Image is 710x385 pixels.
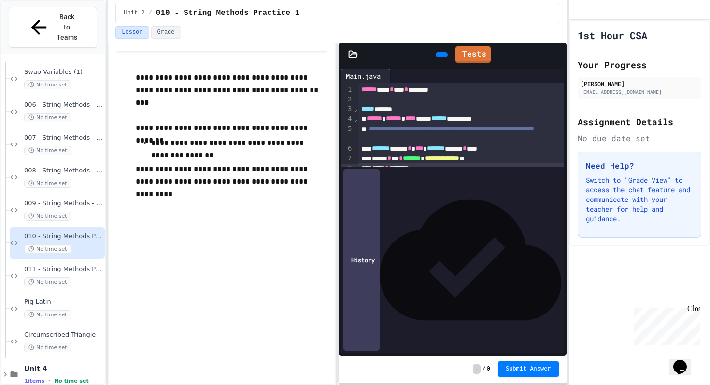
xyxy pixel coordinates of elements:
div: Main.java [341,69,391,83]
span: Submit Answer [506,365,551,373]
div: 5 [341,124,353,144]
span: No time set [24,310,71,319]
a: Tests [455,46,491,63]
span: No time set [24,80,71,89]
iframe: chat widget [630,304,700,345]
button: Grade [151,26,181,39]
h3: Need Help? [586,160,693,171]
span: / [483,365,486,373]
span: Circumscribed Triangle [24,331,103,339]
span: 010 - String Methods Practice 1 [156,7,300,19]
div: 7 [341,154,353,163]
h2: Assignment Details [578,115,701,128]
span: Unit 2 [124,9,144,17]
span: 0 [487,365,490,373]
h2: Your Progress [578,58,701,71]
div: [EMAIL_ADDRESS][DOMAIN_NAME] [581,88,698,96]
span: 007 - String Methods - charAt [24,134,103,142]
span: No time set [24,277,71,286]
span: Back to Teams [56,12,79,43]
div: 2 [341,95,353,104]
div: 6 [341,144,353,154]
div: Chat with us now!Close [4,4,67,61]
span: No time set [54,378,89,384]
span: / [149,9,152,17]
div: 1 [341,85,353,95]
span: No time set [24,244,71,254]
span: • [48,377,50,385]
span: Unit 4 [24,364,103,373]
span: Swap Variables (1) [24,68,103,76]
span: Pig Latin [24,298,103,306]
span: No time set [24,179,71,188]
div: 3 [341,104,353,114]
div: No due date set [578,132,701,144]
div: History [343,169,380,351]
span: Fold line [353,115,358,123]
p: Switch to "Grade View" to access the chat feature and communicate with your teacher for help and ... [586,175,693,224]
span: 008 - String Methods - indexOf [24,167,103,175]
span: No time set [24,113,71,122]
span: Fold line [353,105,358,113]
iframe: chat widget [669,346,700,375]
button: Submit Answer [498,361,559,377]
div: 8 [341,164,353,173]
span: No time set [24,343,71,352]
span: 011 - String Methods Practice 2 [24,265,103,273]
span: 006 - String Methods - Length [24,101,103,109]
div: [PERSON_NAME] [581,79,698,88]
span: 010 - String Methods Practice 1 [24,232,103,241]
span: No time set [24,212,71,221]
span: - [473,364,480,374]
button: Lesson [115,26,149,39]
div: Main.java [341,71,385,81]
div: 4 [341,114,353,124]
span: 009 - String Methods - substring [24,200,103,208]
span: No time set [24,146,71,155]
button: Back to Teams [9,7,97,48]
h1: 1st Hour CSA [578,29,647,42]
span: 1 items [24,378,44,384]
